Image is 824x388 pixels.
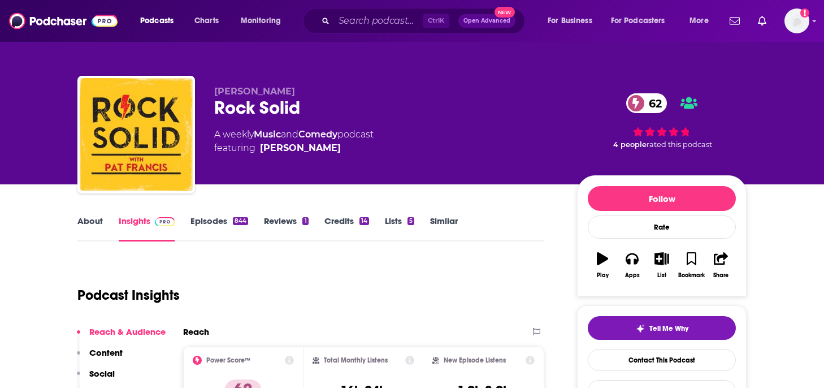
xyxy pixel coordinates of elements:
a: Episodes844 [190,215,248,242]
a: Charts [187,12,225,30]
div: Play [597,272,609,279]
h1: Podcast Insights [77,287,180,304]
a: Music [254,129,281,140]
img: Rock Solid [80,78,193,191]
h2: Power Score™ [206,356,250,364]
a: Comedy [298,129,337,140]
h2: New Episode Listens [444,356,506,364]
span: Open Advanced [463,18,510,24]
a: Reviews1 [264,215,308,242]
button: Follow [588,186,736,211]
div: 14 [359,217,369,225]
button: open menu [233,12,296,30]
span: For Podcasters [611,13,665,29]
div: 5 [407,217,414,225]
p: Content [89,347,123,358]
div: 1 [302,217,308,225]
button: List [647,245,676,286]
span: Tell Me Why [649,324,688,333]
button: tell me why sparkleTell Me Why [588,316,736,340]
span: New [495,7,515,18]
img: User Profile [784,8,809,33]
svg: Add a profile image [800,8,809,18]
span: Charts [194,13,219,29]
a: Show notifications dropdown [753,11,771,31]
img: tell me why sparkle [636,324,645,333]
span: Podcasts [140,13,174,29]
div: 844 [233,217,248,225]
span: Monitoring [241,13,281,29]
button: Show profile menu [784,8,809,33]
p: Reach & Audience [89,326,166,337]
a: InsightsPodchaser Pro [119,215,175,242]
span: [PERSON_NAME] [214,86,295,97]
span: 62 [637,93,667,113]
a: Contact This Podcast [588,349,736,371]
button: Bookmark [676,245,706,286]
span: For Business [548,13,592,29]
a: Credits14 [324,215,369,242]
p: Social [89,368,115,379]
span: Logged in as TaraKennedy [784,8,809,33]
button: Open AdvancedNew [458,14,515,28]
span: 4 people [613,140,647,149]
img: Podchaser - Follow, Share and Rate Podcasts [9,10,118,32]
a: About [77,215,103,242]
a: Lists5 [385,215,414,242]
div: Search podcasts, credits, & more... [314,8,536,34]
button: open menu [604,12,682,30]
div: Apps [625,272,640,279]
div: Rate [588,215,736,239]
button: Reach & Audience [77,326,166,347]
button: Apps [617,245,647,286]
a: Similar [430,215,458,242]
span: featuring [214,141,374,155]
span: rated this podcast [647,140,712,149]
img: Podchaser Pro [155,217,175,226]
button: Content [77,347,123,368]
div: Bookmark [678,272,705,279]
span: More [689,13,709,29]
h2: Reach [183,326,209,337]
a: Show notifications dropdown [725,11,744,31]
div: List [657,272,666,279]
div: 62 4 peoplerated this podcast [577,86,747,156]
a: Pat Francis [260,141,341,155]
h2: Total Monthly Listens [324,356,388,364]
button: open menu [682,12,723,30]
button: open menu [540,12,606,30]
button: Share [706,245,736,286]
div: Share [713,272,728,279]
input: Search podcasts, credits, & more... [334,12,423,30]
button: Play [588,245,617,286]
div: A weekly podcast [214,128,374,155]
span: and [281,129,298,140]
span: Ctrl K [423,14,449,28]
a: 62 [626,93,667,113]
button: open menu [132,12,188,30]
